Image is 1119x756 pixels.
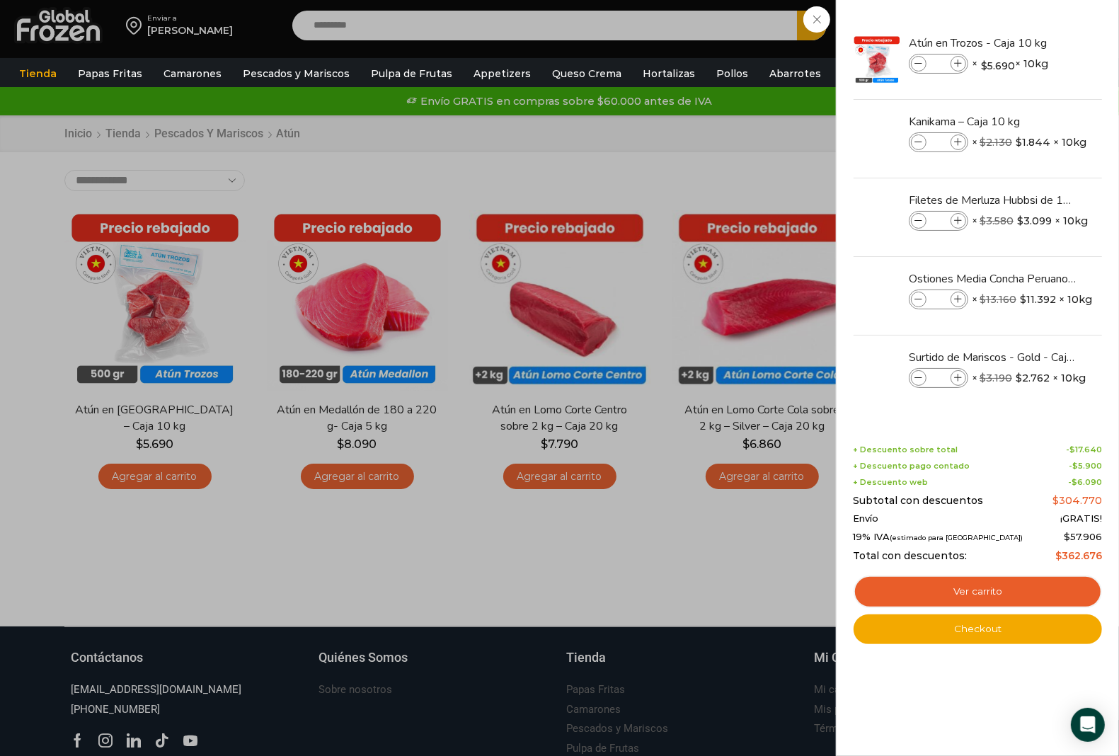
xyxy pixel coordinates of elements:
[1017,214,1023,228] span: $
[980,293,986,306] span: $
[1016,135,1022,149] span: $
[909,114,1077,130] a: Kanikama – Caja 10 kg
[1069,445,1102,454] bdi: 17.640
[1066,445,1102,454] span: -
[909,271,1077,287] a: Ostiones Media Concha Peruano 20/30 - Caja 10 kg
[854,513,879,525] span: Envío
[1072,461,1078,471] span: $
[636,60,702,87] a: Hortalizas
[854,478,929,487] span: + Descuento web
[890,534,1023,542] small: (estimado para [GEOGRAPHIC_DATA])
[972,290,1092,309] span: × × 10kg
[364,60,459,87] a: Pulpa de Frutas
[854,445,958,454] span: + Descuento sobre total
[1072,461,1102,471] bdi: 5.900
[980,372,1012,384] bdi: 3.190
[928,292,949,307] input: Product quantity
[980,214,1014,227] bdi: 3.580
[854,550,968,562] span: Total con descuentos:
[1072,477,1102,487] bdi: 6.090
[972,211,1088,231] span: × × 10kg
[466,60,538,87] a: Appetizers
[545,60,629,87] a: Queso Crema
[71,60,149,87] a: Papas Fritas
[909,350,1077,365] a: Surtido de Mariscos - Gold - Caja 10 kg
[928,134,949,150] input: Product quantity
[981,59,987,73] span: $
[854,614,1102,644] a: Checkout
[980,136,986,149] span: $
[156,60,229,87] a: Camarones
[972,132,1086,152] span: × × 10kg
[1055,549,1062,562] span: $
[980,214,986,227] span: $
[1071,708,1105,742] div: Open Intercom Messenger
[236,60,357,87] a: Pescados y Mariscos
[928,370,949,386] input: Product quantity
[928,56,949,71] input: Product quantity
[12,60,64,87] a: Tienda
[1072,477,1077,487] span: $
[1069,462,1102,471] span: -
[1016,135,1050,149] bdi: 1.844
[1064,531,1070,542] span: $
[762,60,828,87] a: Abarrotes
[1060,513,1102,525] span: ¡GRATIS!
[854,575,1102,608] a: Ver carrito
[835,60,914,87] a: Descuentos
[854,462,970,471] span: + Descuento pago contado
[1052,494,1102,507] bdi: 304.770
[1068,478,1102,487] span: -
[972,54,1048,74] span: × × 10kg
[854,495,984,507] span: Subtotal con descuentos
[1020,292,1056,307] bdi: 11.392
[909,35,1077,51] a: Atún en Trozos - Caja 10 kg
[1020,292,1026,307] span: $
[980,293,1016,306] bdi: 13.160
[1064,531,1102,542] span: 57.906
[980,372,986,384] span: $
[1052,494,1059,507] span: $
[909,193,1077,208] a: Filetes de Merluza Hubbsi de 100 a 200 gr – Caja 10 kg
[981,59,1015,73] bdi: 5.690
[1017,214,1052,228] bdi: 3.099
[980,136,1012,149] bdi: 2.130
[709,60,755,87] a: Pollos
[1016,371,1050,385] bdi: 2.762
[972,368,1086,388] span: × × 10kg
[1016,371,1022,385] span: $
[1055,549,1102,562] bdi: 362.676
[854,532,1023,543] span: 19% IVA
[928,213,949,229] input: Product quantity
[1069,445,1075,454] span: $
